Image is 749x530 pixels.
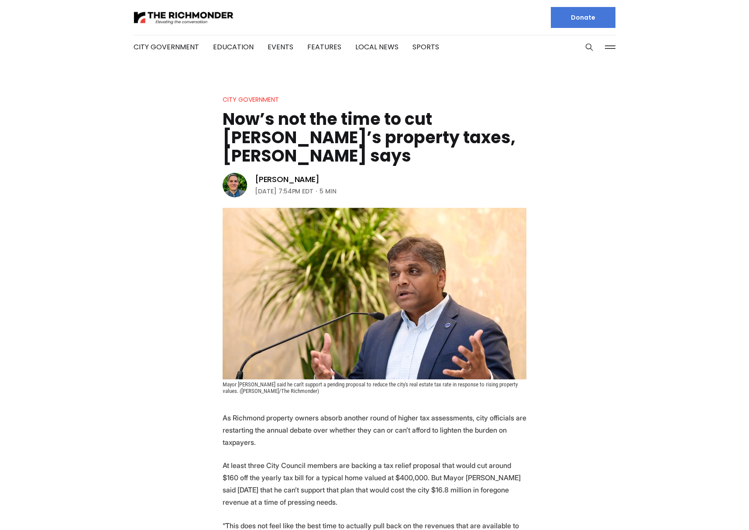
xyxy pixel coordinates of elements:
[583,41,596,54] button: Search this site
[223,208,526,379] img: Now’s not the time to cut Richmond’s property taxes, Avula says
[412,42,439,52] a: Sports
[223,459,526,508] p: At least three City Council members are backing a tax relief proposal that would cut around $160 ...
[255,186,313,196] time: [DATE] 7:54PM EDT
[355,42,399,52] a: Local News
[551,7,615,28] a: Donate
[213,42,254,52] a: Education
[268,42,293,52] a: Events
[320,186,337,196] span: 5 min
[134,42,199,52] a: City Government
[223,110,526,165] h1: Now’s not the time to cut [PERSON_NAME]’s property taxes, [PERSON_NAME] says
[134,10,234,25] img: The Richmonder
[675,487,749,530] iframe: portal-trigger
[223,95,279,104] a: City Government
[307,42,341,52] a: Features
[255,174,320,185] a: [PERSON_NAME]
[223,412,526,448] p: As Richmond property owners absorb another round of higher tax assessments, city officials are re...
[223,381,519,394] span: Mayor [PERSON_NAME] said he can't support a pending proposal to reduce the city's real estate tax...
[223,173,247,197] img: Graham Moomaw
